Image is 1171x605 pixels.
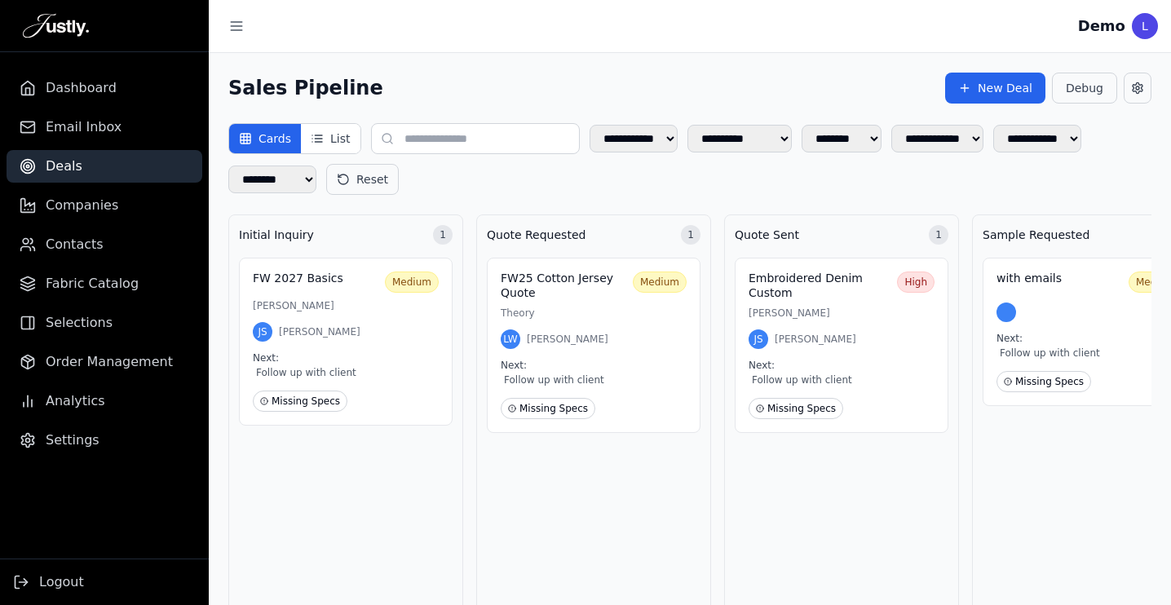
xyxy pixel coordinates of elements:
[749,272,890,300] h3: Embroidered Denim Custom
[7,346,202,378] a: Order Management
[46,274,139,294] span: Fabric Catalog
[501,372,687,388] span: Follow up with client
[996,333,1023,344] span: Next:
[229,124,301,153] button: Cards
[929,225,948,245] span: 1
[239,227,314,243] h3: Initial Inquiry
[433,225,453,245] span: 1
[749,360,775,371] span: Next:
[897,272,935,293] span: High
[775,333,856,346] span: [PERSON_NAME]
[222,11,251,41] button: Toggle sidebar
[1078,15,1125,38] div: Demo
[7,424,202,457] a: Settings
[46,117,122,137] span: Email Inbox
[7,150,202,183] a: Deals
[7,385,202,417] a: Analytics
[46,431,99,450] span: Settings
[749,372,935,388] span: Follow up with client
[253,272,378,286] h3: FW 2027 Basics
[501,329,520,349] div: LW
[501,272,626,300] h3: FW25 Cotton Jersey Quote
[527,333,608,346] span: [PERSON_NAME]
[1132,13,1158,39] div: L
[279,325,360,338] span: [PERSON_NAME]
[487,227,585,243] h3: Quote Requested
[46,352,173,372] span: Order Management
[996,371,1091,392] span: Missing Specs
[7,111,202,144] a: Email Inbox
[7,228,202,261] a: Contacts
[385,272,439,293] span: Medium
[46,313,113,333] span: Selections
[253,299,439,312] p: [PERSON_NAME]
[681,225,700,245] span: 1
[46,157,82,176] span: Deals
[501,360,527,371] span: Next:
[46,235,104,254] span: Contacts
[7,72,202,104] a: Dashboard
[945,73,1045,104] button: New Deal
[7,189,202,222] a: Companies
[46,78,117,98] span: Dashboard
[749,398,843,419] span: Missing Specs
[326,164,399,195] button: Reset
[253,391,347,412] span: Missing Specs
[996,272,1122,286] h3: with emails
[46,196,118,215] span: Companies
[13,572,84,592] button: Logout
[735,227,799,243] h3: Quote Sent
[1124,73,1151,104] button: Edit Deal Stages
[253,364,439,381] span: Follow up with client
[7,307,202,339] a: Selections
[983,227,1089,243] h3: Sample Requested
[1052,73,1117,104] button: Debug
[253,352,279,364] span: Next:
[749,329,768,349] div: JS
[228,75,383,101] h1: Sales Pipeline
[7,267,202,300] a: Fabric Catalog
[749,307,935,320] p: [PERSON_NAME]
[501,398,595,419] span: Missing Specs
[39,572,84,592] span: Logout
[23,13,89,39] img: Justly Logo
[633,272,687,293] span: Medium
[501,307,687,320] p: Theory
[46,391,105,411] span: Analytics
[253,322,272,342] div: JS
[301,124,360,153] button: List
